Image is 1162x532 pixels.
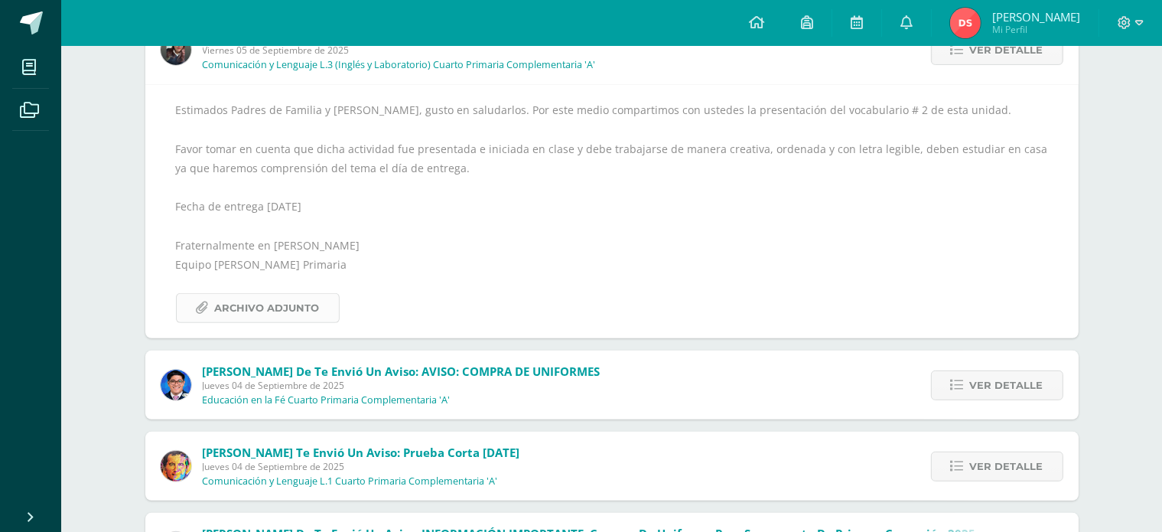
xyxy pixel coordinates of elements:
[970,36,1043,64] span: Ver detalle
[203,364,601,379] span: [PERSON_NAME] de te envió un aviso: AVISO: COMPRA DE UNIFORMES
[992,23,1080,36] span: Mi Perfil
[203,460,520,473] span: Jueves 04 de Septiembre de 2025
[203,44,596,57] span: Viernes 05 de Septiembre de 2025
[161,370,191,400] img: 038ac9c5e6207f3bea702a86cda391b3.png
[176,293,340,323] a: Archivo Adjunto
[161,34,191,65] img: f727c7009b8e908c37d274233f9e6ae1.png
[203,394,451,406] p: Educación en la Fé Cuarto Primaria Complementaria 'A'
[950,8,981,38] img: 53d1dea75573273255adaa9689ca28cb.png
[203,379,601,392] span: Jueves 04 de Septiembre de 2025
[215,294,320,322] span: Archivo Adjunto
[970,452,1043,481] span: Ver detalle
[176,100,1048,323] div: Estimados Padres de Familia y [PERSON_NAME], gusto en saludarlos. Por este medio compartimos con ...
[203,445,520,460] span: [PERSON_NAME] te envió un aviso: Prueba corta [DATE]
[161,451,191,481] img: 49d5a75e1ce6d2edc12003b83b1ef316.png
[992,9,1080,24] span: [PERSON_NAME]
[203,475,498,488] p: Comunicación y Lenguaje L.1 Cuarto Primaria Complementaria 'A'
[203,59,596,71] p: Comunicación y Lenguaje L.3 (Inglés y Laboratorio) Cuarto Primaria Complementaria 'A'
[970,371,1043,400] span: Ver detalle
